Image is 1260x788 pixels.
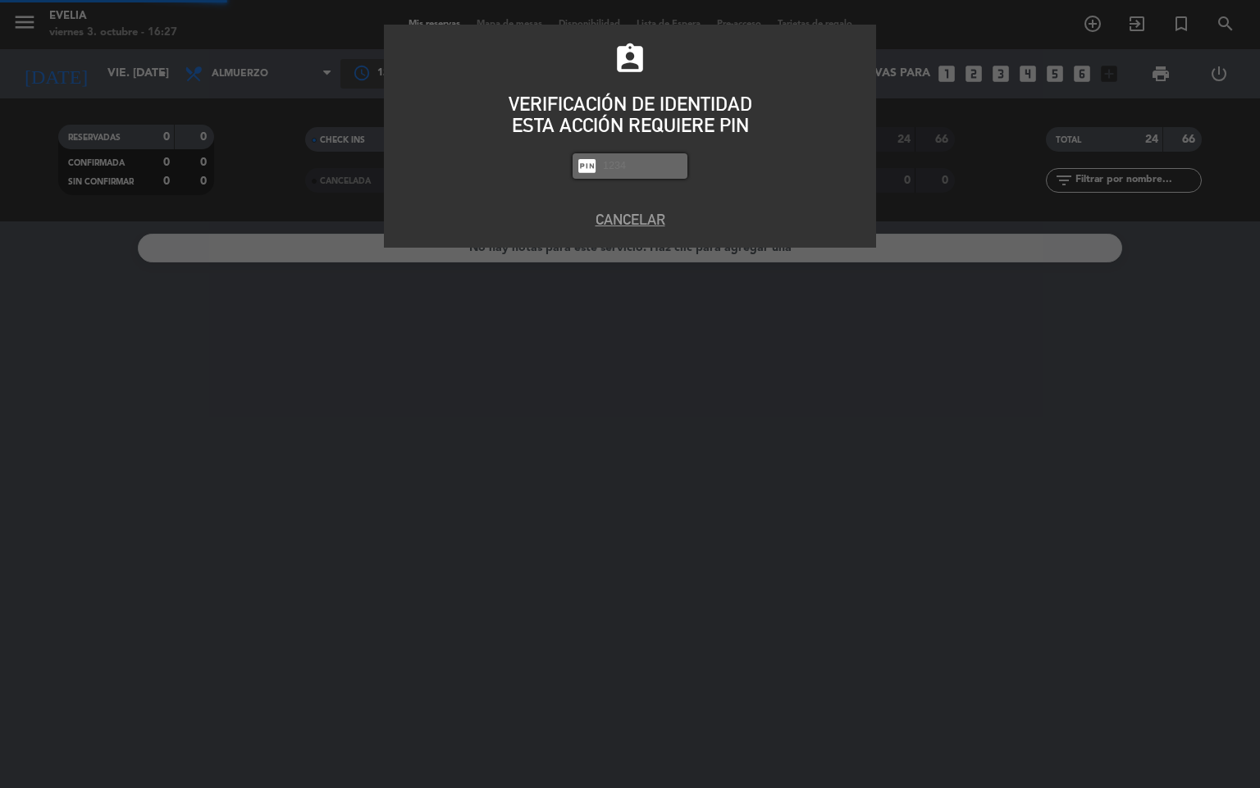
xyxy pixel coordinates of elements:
[396,115,864,136] div: ESTA ACCIÓN REQUIERE PIN
[613,42,647,76] i: assignment_ind
[396,93,864,115] div: VERIFICACIÓN DE IDENTIDAD
[601,157,683,175] input: 1234
[396,208,864,230] button: Cancelar
[577,156,597,176] i: fiber_pin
